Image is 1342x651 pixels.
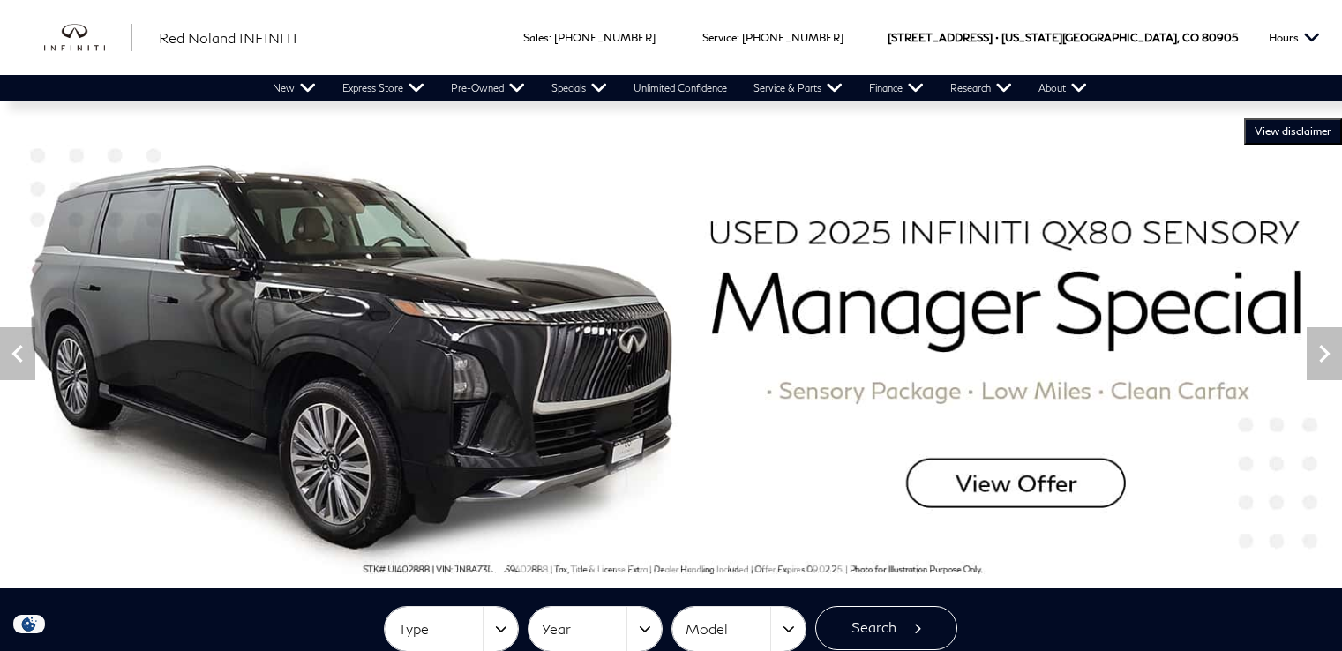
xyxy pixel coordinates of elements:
section: Click to Open Cookie Consent Modal [9,615,49,633]
a: Unlimited Confidence [620,75,740,101]
a: [STREET_ADDRESS] • [US_STATE][GEOGRAPHIC_DATA], CO 80905 [888,31,1238,44]
a: Pre-Owned [438,75,538,101]
span: Go to slide 6 [613,556,631,573]
button: Model [672,607,806,651]
span: Go to slide 12 [761,556,779,573]
a: infiniti [44,24,132,52]
span: Go to slide 2 [514,556,532,573]
a: Research [937,75,1025,101]
span: Service [702,31,737,44]
img: Opt-Out Icon [9,615,49,633]
span: Go to slide 7 [638,556,656,573]
span: Go to slide 14 [811,556,828,573]
img: INFINITI [44,24,132,52]
span: VIEW DISCLAIMER [1255,124,1331,138]
a: Express Store [329,75,438,101]
button: VIEW DISCLAIMER [1244,118,1342,145]
span: Go to slide 11 [737,556,754,573]
span: Model [686,615,770,644]
span: Go to slide 15 [836,556,853,573]
div: Next [1307,327,1342,380]
a: Specials [538,75,620,101]
a: [PHONE_NUMBER] [742,31,843,44]
span: Go to slide 9 [687,556,705,573]
span: Go to slide 3 [539,556,557,573]
a: Service & Parts [740,75,856,101]
span: Red Noland INFINITI [159,29,297,46]
span: : [549,31,551,44]
span: Type [398,615,483,644]
nav: Main Navigation [259,75,1100,101]
button: Search [815,606,957,650]
button: Year [529,607,662,651]
span: Go to slide 1 [490,556,507,573]
span: : [737,31,739,44]
span: Go to slide 4 [564,556,581,573]
span: Sales [523,31,549,44]
a: [PHONE_NUMBER] [554,31,656,44]
span: Go to slide 5 [589,556,606,573]
span: Go to slide 10 [712,556,730,573]
a: Red Noland INFINITI [159,27,297,49]
span: Go to slide 8 [663,556,680,573]
a: About [1025,75,1100,101]
a: Finance [856,75,937,101]
span: Year [542,615,626,644]
a: New [259,75,329,101]
button: Type [385,607,518,651]
span: Go to slide 13 [786,556,804,573]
